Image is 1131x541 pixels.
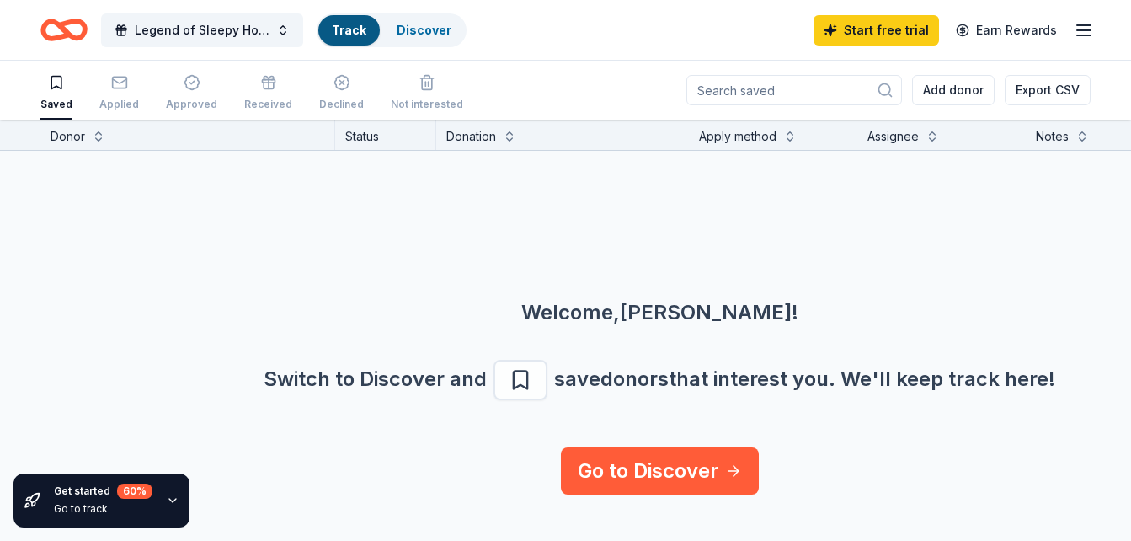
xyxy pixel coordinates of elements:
[867,126,919,147] div: Assignee
[317,13,467,47] button: TrackDiscover
[335,120,436,150] div: Status
[135,20,269,40] span: Legend of Sleepy Hollow
[912,75,995,105] button: Add donor
[319,67,364,120] button: Declined
[40,67,72,120] button: Saved
[814,15,939,46] a: Start free trial
[117,484,152,499] div: 60 %
[166,98,217,111] div: Approved
[54,484,152,499] div: Get started
[699,126,776,147] div: Apply method
[99,67,139,120] button: Applied
[319,98,364,111] div: Declined
[332,23,366,37] a: Track
[101,13,303,47] button: Legend of Sleepy Hollow
[166,67,217,120] button: Approved
[1005,75,1091,105] button: Export CSV
[54,502,152,516] div: Go to track
[40,10,88,50] a: Home
[686,75,902,105] input: Search saved
[446,126,496,147] div: Donation
[40,98,72,111] div: Saved
[391,98,463,111] div: Not interested
[391,67,463,120] button: Not interested
[397,23,451,37] a: Discover
[244,98,292,111] div: Received
[561,447,759,495] a: Go to Discover
[99,98,139,111] div: Applied
[244,67,292,120] button: Received
[1036,126,1069,147] div: Notes
[51,126,85,147] div: Donor
[946,15,1067,46] a: Earn Rewards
